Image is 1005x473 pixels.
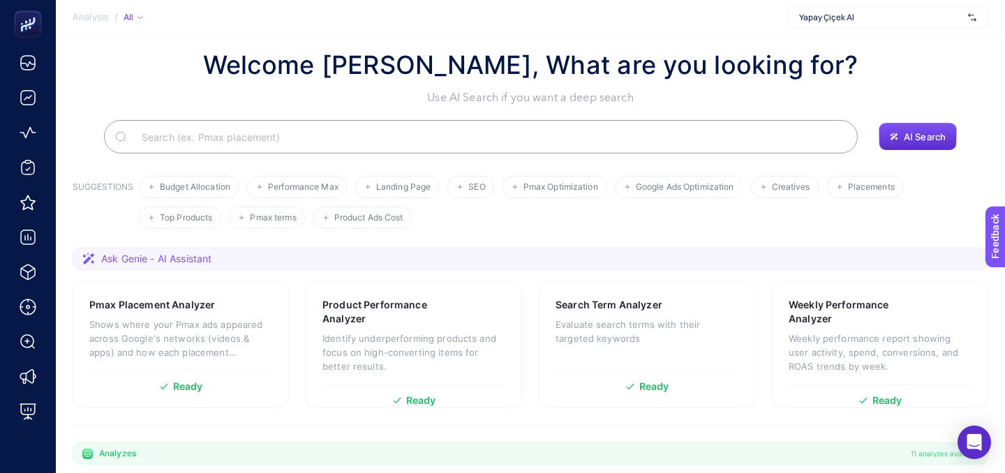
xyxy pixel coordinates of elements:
[114,11,118,22] span: /
[73,12,109,23] span: Analysis
[203,46,858,84] h1: Welcome [PERSON_NAME], What are you looking for?
[772,182,810,193] span: Creatives
[322,298,461,326] h3: Product Performance Analyzer
[879,123,957,151] button: AI Search
[539,281,755,408] a: Search Term AnalyzerEvaluate search terms with their targeted keywordsReady
[468,182,485,193] span: SEO
[556,317,738,345] p: Evaluate search terms with their targeted keywords
[872,396,902,405] span: Ready
[789,331,971,373] p: Weekly performance report showing user activity, spend, conversions, and ROAS trends by week.
[8,4,53,15] span: Feedback
[523,182,598,193] span: Pmax Optimization
[406,396,436,405] span: Ready
[799,12,962,23] span: Yapay Çiçek Al
[772,281,988,408] a: Weekly Performance AnalyzerWeekly performance report showing user activity, spend, conversions, a...
[73,181,133,229] h3: SUGGESTIONS
[968,10,976,24] img: svg%3e
[636,182,734,193] span: Google Ads Optimization
[789,298,928,326] h3: Weekly Performance Analyzer
[160,213,212,223] span: Top Products
[639,382,669,391] span: Ready
[376,182,431,193] span: Landing Page
[73,281,289,408] a: Pmax Placement AnalyzerShows where your Pmax ads appeared across Google's networks (videos & apps...
[306,281,522,408] a: Product Performance AnalyzerIdentify underperforming products and focus on high-converting items ...
[89,298,215,312] h3: Pmax Placement Analyzer
[124,12,143,23] div: All
[89,317,272,359] p: Shows where your Pmax ads appeared across Google's networks (videos & apps) and how each placemen...
[250,213,296,223] span: Pmax terms
[173,382,203,391] span: Ready
[556,298,662,312] h3: Search Term Analyzer
[160,182,230,193] span: Budget Allocation
[848,182,895,193] span: Placements
[322,331,505,373] p: Identify underperforming products and focus on high-converting items for better results.
[334,213,403,223] span: Product Ads Cost
[904,131,946,142] span: AI Search
[958,426,991,459] div: Open Intercom Messenger
[911,448,979,459] span: 11 analyzes available
[99,448,136,459] span: Analyzes
[101,252,211,266] span: Ask Genie - AI Assistant
[268,182,338,193] span: Performance Max
[203,89,858,106] p: Use AI Search if you want a deep search
[131,117,847,156] input: Search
